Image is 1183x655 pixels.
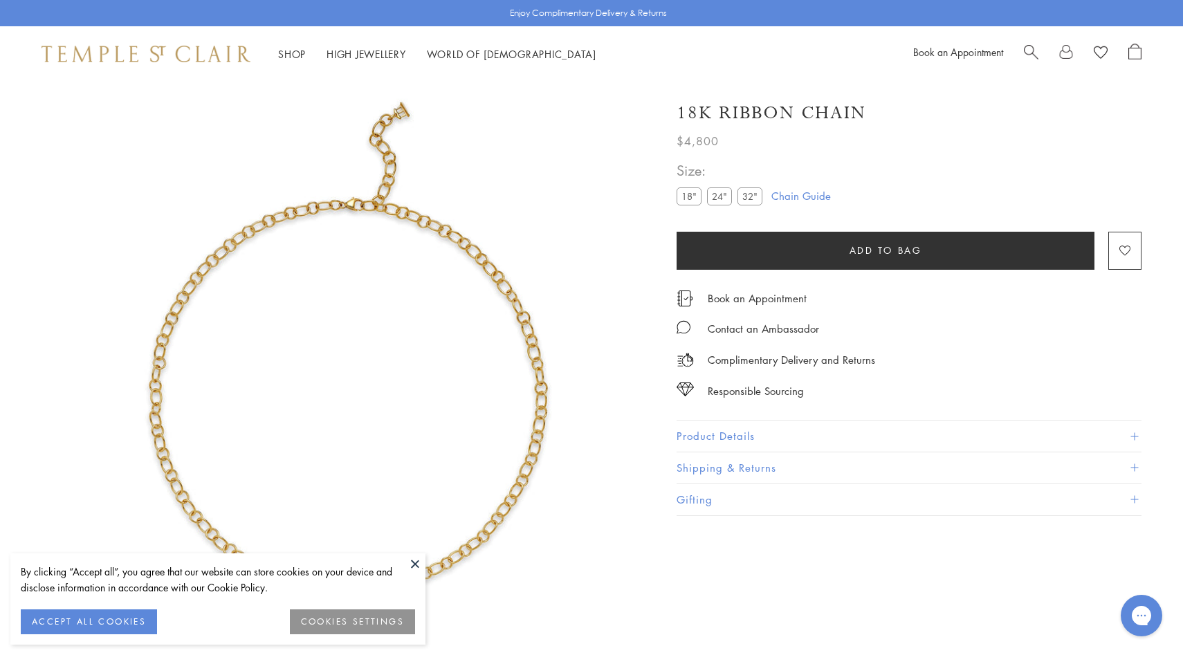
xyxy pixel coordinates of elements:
[427,47,596,61] a: World of [DEMOGRAPHIC_DATA]World of [DEMOGRAPHIC_DATA]
[677,320,690,334] img: MessageIcon-01_2.svg
[327,47,406,61] a: High JewelleryHigh Jewellery
[913,45,1003,59] a: Book an Appointment
[1128,44,1141,64] a: Open Shopping Bag
[850,243,922,258] span: Add to bag
[1094,44,1108,64] a: View Wishlist
[771,188,831,203] a: Chain Guide
[278,47,306,61] a: ShopShop
[677,351,694,369] img: icon_delivery.svg
[677,187,701,205] label: 18"
[677,484,1141,515] button: Gifting
[708,351,875,369] p: Complimentary Delivery and Returns
[677,132,719,150] span: $4,800
[677,232,1094,270] button: Add to bag
[1024,44,1038,64] a: Search
[677,290,693,306] img: icon_appointment.svg
[677,159,768,182] span: Size:
[510,6,667,20] p: Enjoy Complimentary Delivery & Returns
[677,101,866,125] h1: 18K Ribbon Chain
[708,382,804,400] div: Responsible Sourcing
[21,609,157,634] button: ACCEPT ALL COOKIES
[290,609,415,634] button: COOKIES SETTINGS
[677,452,1141,483] button: Shipping & Returns
[42,46,250,62] img: Temple St. Clair
[21,564,415,596] div: By clicking “Accept all”, you agree that our website can store cookies on your device and disclos...
[1114,590,1169,641] iframe: Gorgias live chat messenger
[677,382,694,396] img: icon_sourcing.svg
[677,421,1141,452] button: Product Details
[707,187,732,205] label: 24"
[708,290,807,306] a: Book an Appointment
[278,46,596,63] nav: Main navigation
[737,187,762,205] label: 32"
[708,320,819,338] div: Contact an Ambassador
